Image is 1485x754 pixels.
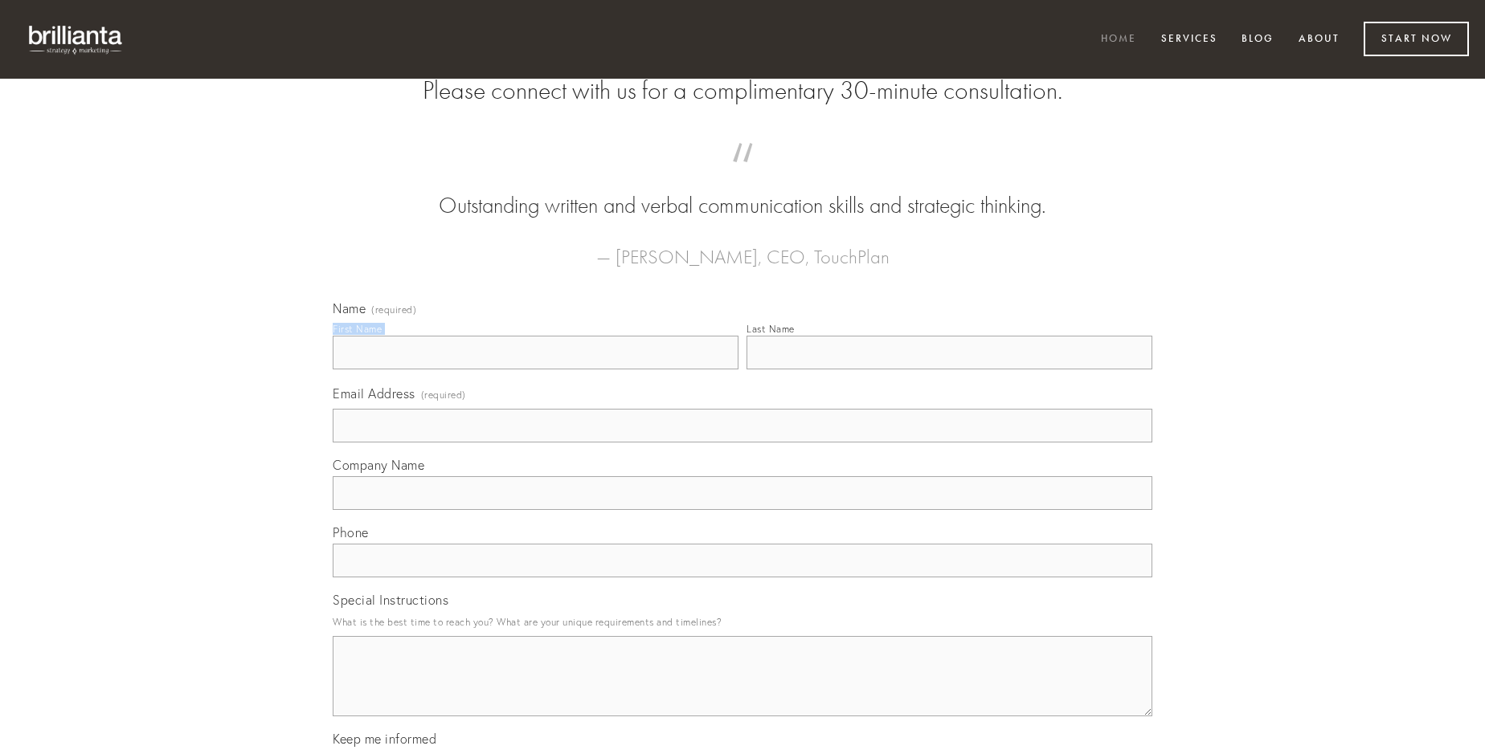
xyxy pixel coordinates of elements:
[358,159,1127,222] blockquote: Outstanding written and verbal communication skills and strategic thinking.
[333,457,424,473] span: Company Name
[1231,26,1284,53] a: Blog
[333,323,382,335] div: First Name
[747,323,795,335] div: Last Name
[371,305,416,315] span: (required)
[333,731,436,747] span: Keep me informed
[333,300,366,316] span: Name
[358,159,1127,190] span: “
[1288,26,1350,53] a: About
[333,611,1152,633] p: What is the best time to reach you? What are your unique requirements and timelines?
[333,592,448,608] span: Special Instructions
[358,222,1127,273] figcaption: — [PERSON_NAME], CEO, TouchPlan
[333,75,1152,106] h2: Please connect with us for a complimentary 30-minute consultation.
[16,16,137,63] img: brillianta - research, strategy, marketing
[1151,26,1228,53] a: Services
[421,384,466,406] span: (required)
[333,524,369,540] span: Phone
[333,385,415,401] span: Email Address
[1364,22,1469,56] a: Start Now
[1090,26,1147,53] a: Home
